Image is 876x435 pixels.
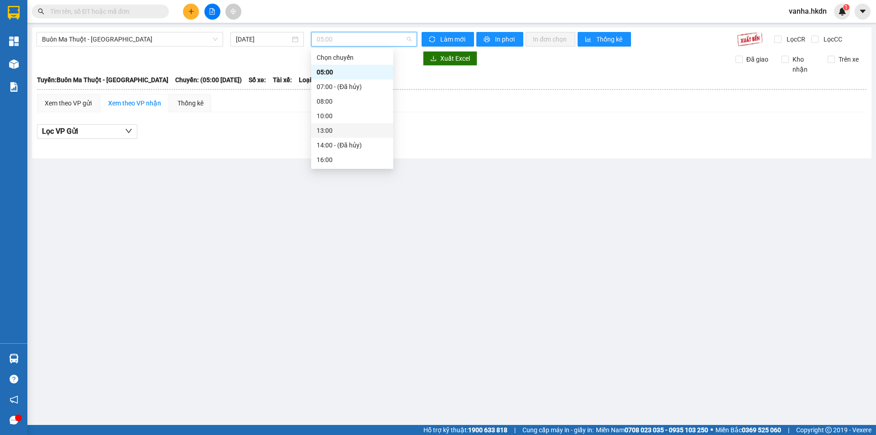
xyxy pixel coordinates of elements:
span: 1 [845,4,848,10]
img: warehouse-icon [9,354,19,363]
span: Loại xe: [299,75,322,85]
img: warehouse-icon [9,59,19,69]
div: 07:00 - (Đã hủy) [317,82,388,92]
button: downloadXuất Excel [423,51,477,66]
span: Buôn Ma Thuột - Gia Nghĩa [42,32,218,46]
span: sync [429,36,437,43]
button: In đơn chọn [526,32,575,47]
img: icon-new-feature [838,7,846,16]
strong: 0708 023 035 - 0935 103 250 [625,426,708,434]
input: Tìm tên, số ĐT hoặc mã đơn [50,6,158,16]
span: | [514,425,516,435]
button: Lọc VP Gửi [37,124,137,139]
span: Tài xế: [273,75,292,85]
img: logo-vxr [8,6,20,20]
span: bar-chart [585,36,593,43]
span: plus [188,8,194,15]
span: Cung cấp máy in - giấy in: [522,425,594,435]
span: Trên xe [835,54,862,64]
button: file-add [204,4,220,20]
button: printerIn phơi [476,32,523,47]
span: file-add [209,8,215,15]
strong: 0369 525 060 [742,426,781,434]
span: question-circle [10,375,18,383]
div: 14:00 - (Đã hủy) [317,140,388,150]
img: solution-icon [9,82,19,92]
button: syncLàm mới [422,32,474,47]
span: search [38,8,44,15]
button: caret-down [855,4,871,20]
span: Thống kê [596,34,624,44]
button: aim [225,4,241,20]
div: 13:00 [317,126,388,136]
span: Miền Bắc [715,425,781,435]
button: plus [183,4,199,20]
span: Miền Nam [596,425,708,435]
span: Lọc VP Gửi [42,126,78,137]
strong: 1900 633 818 [468,426,507,434]
span: | [788,425,789,435]
span: In phơi [495,34,516,44]
span: 05:00 [317,32,412,46]
b: Tuyến: Buôn Ma Thuột - [GEOGRAPHIC_DATA] [37,76,168,84]
div: Chọn chuyến [317,52,388,63]
span: down [125,127,132,135]
div: 08:00 [317,96,388,106]
span: notification [10,395,18,404]
span: caret-down [859,7,867,16]
div: 16:00 [317,155,388,165]
div: 05:00 [317,67,388,77]
span: copyright [825,427,832,433]
span: ⚪️ [710,428,713,432]
span: Kho nhận [789,54,821,74]
div: Chọn chuyến [311,50,393,65]
div: Xem theo VP nhận [108,98,161,108]
span: Lọc CR [783,34,807,44]
input: 15/10/2025 [236,34,290,44]
span: Hỗ trợ kỹ thuật: [423,425,507,435]
span: Lọc CC [820,34,844,44]
div: Thống kê [177,98,203,108]
span: Làm mới [440,34,467,44]
div: 10:00 [317,111,388,121]
button: bar-chartThống kê [578,32,631,47]
span: Số xe: [249,75,266,85]
img: dashboard-icon [9,37,19,46]
img: 9k= [737,32,763,47]
sup: 1 [843,4,850,10]
span: printer [484,36,491,43]
span: vanha.hkdn [782,5,834,17]
span: aim [230,8,236,15]
span: message [10,416,18,425]
span: Chuyến: (05:00 [DATE]) [175,75,242,85]
div: Xem theo VP gửi [45,98,92,108]
span: Đã giao [743,54,772,64]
